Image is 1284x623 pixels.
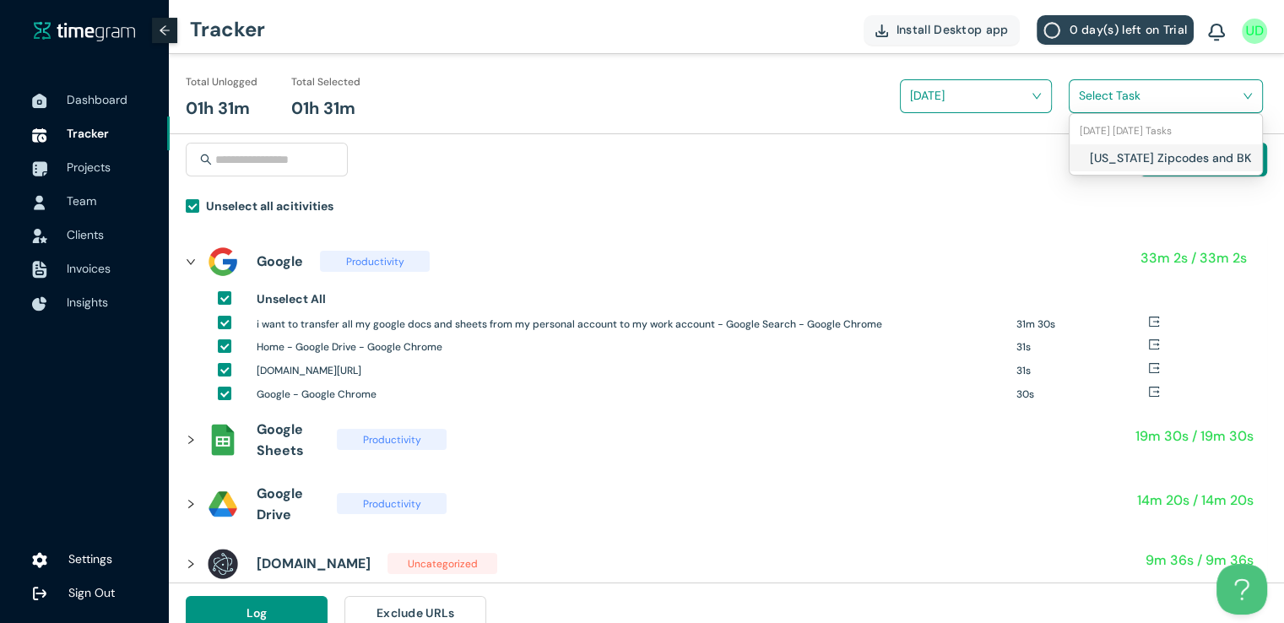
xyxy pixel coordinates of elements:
h1: Tracker [190,4,265,55]
span: Team [67,193,96,209]
span: Productivity [337,493,447,514]
div: 05-09-2025 Friday Tasks [1070,117,1262,144]
h1: 31s [1016,339,1148,355]
span: export [1148,386,1160,398]
button: Install Desktop app [864,15,1021,45]
img: assets%2Ficons%2Ficons8-google-240.png [206,245,240,279]
span: Dashboard [67,92,127,107]
span: Sign Out [68,585,115,600]
span: Clients [67,227,104,242]
span: 0 day(s) left on Trial [1069,20,1187,39]
span: Projects [67,160,111,175]
span: right [186,559,196,569]
span: export [1148,316,1160,328]
img: InvoiceIcon [32,261,47,279]
span: Productivity [320,251,430,272]
h1: Unselect all acitivities [206,197,333,215]
h1: Google Drive [257,483,320,525]
img: DashboardIcon [32,94,47,109]
span: Log [247,604,268,622]
span: export [1148,362,1160,374]
span: Tracker [67,126,109,141]
h1: [DOMAIN_NAME] [257,553,371,574]
span: right [186,435,196,445]
span: search [200,154,212,165]
img: InvoiceIcon [32,229,47,243]
img: UserIcon [32,195,47,210]
img: ProjectIcon [32,161,47,176]
span: Exclude URLs [377,604,455,622]
span: Productivity [337,429,447,450]
h1: Total Unlogged [186,74,257,90]
img: assets%2Ficons%2Fsheets_official.png [206,423,240,457]
span: Insights [67,295,108,310]
span: export [1148,339,1160,350]
span: right [186,257,196,267]
h1: 14m 20s / 14m 20s [1137,490,1254,511]
h1: 31s [1016,363,1148,379]
a: timegram [34,20,135,41]
h1: 01h 31m [186,95,250,122]
h1: 19m 30s / 19m 30s [1135,425,1254,447]
h1: i want to transfer all my google docs and sheets from my personal account to my work account - Go... [257,317,1004,333]
h1: Google - Google Chrome [257,387,1004,403]
img: timegram [34,21,135,41]
span: Settings [68,551,112,566]
img: settings.78e04af822cf15d41b38c81147b09f22.svg [32,552,47,569]
h1: Total Selected [291,74,360,90]
img: UserIcon [1242,19,1267,44]
img: assets%2Ficons%2Felectron-logo.png [206,547,240,581]
span: arrow-left [159,24,171,36]
h1: 9m 36s / 9m 36s [1146,550,1254,571]
button: 0 day(s) left on Trial [1037,15,1194,45]
h1: Google [257,251,303,272]
img: InsightsIcon [32,296,47,311]
iframe: Toggle Customer Support [1216,564,1267,615]
span: Install Desktop app [897,20,1009,39]
h1: Google Sheets [257,419,320,461]
h1: [DOMAIN_NAME][URL] [257,363,1004,379]
h1: Home - Google Drive - Google Chrome [257,339,1004,355]
img: BellIcon [1208,24,1225,42]
h1: Unselect All [257,290,326,308]
h1: 31m 30s [1016,317,1148,333]
span: right [186,499,196,509]
img: assets%2Ficons%2Ficons8-google-drive-240.png [206,487,240,521]
h1: 01h 31m [291,95,355,122]
h1: 33m 2s / 33m 2s [1140,247,1247,268]
h1: 30s [1016,387,1148,403]
img: TimeTrackerIcon [32,127,47,143]
span: Invoices [67,261,111,276]
img: DownloadApp [875,24,888,37]
img: logOut.ca60ddd252d7bab9102ea2608abe0238.svg [32,586,47,601]
span: Uncategorized [387,553,497,574]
